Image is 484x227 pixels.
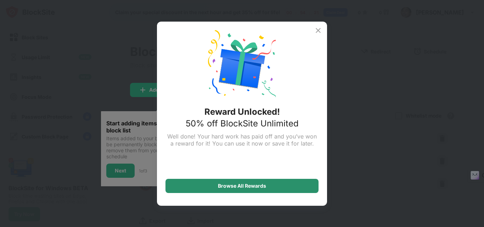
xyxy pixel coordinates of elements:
div: 50% off BlockSite Unlimited [186,118,299,129]
div: Well done! Your hard work has paid off and you’ve won a reward for it! You can use it now or save... [165,133,319,147]
div: Browse All Rewards [218,183,266,189]
img: reward-unlock.svg [208,30,276,98]
div: Reward Unlocked! [204,107,280,117]
img: x-button.svg [314,26,322,35]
